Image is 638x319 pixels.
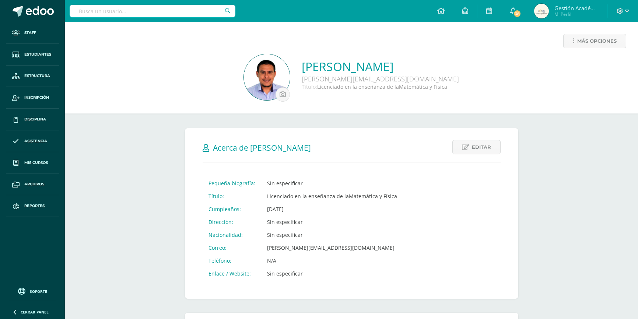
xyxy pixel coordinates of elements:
[563,34,626,48] a: Más opciones
[261,267,403,280] td: Sin especificar
[24,138,47,144] span: Asistencia
[21,309,49,315] span: Cerrar panel
[24,30,36,36] span: Staff
[30,289,47,294] span: Soporte
[6,22,59,44] a: Staff
[24,203,45,209] span: Reportes
[6,66,59,87] a: Estructura
[534,4,549,18] img: ff93632bf489dcbc5131d32d8a4af367.png
[261,190,403,203] td: Licenciado en la enseñanza de laMatemática y Física
[261,177,403,190] td: Sin especificar
[6,44,59,66] a: Estudiantes
[554,4,599,12] span: Gestión Académica
[6,195,59,217] a: Reportes
[24,52,51,57] span: Estudiantes
[24,116,46,122] span: Disciplina
[24,160,48,166] span: Mis cursos
[6,130,59,152] a: Asistencia
[9,286,56,296] a: Soporte
[203,228,261,241] td: Nacionalidad:
[261,203,403,215] td: [DATE]
[24,181,44,187] span: Archivos
[6,173,59,195] a: Archivos
[24,73,50,79] span: Estructura
[203,241,261,254] td: Correo:
[244,54,290,100] img: d4d109fd0e8ca153db0429b0a72f7f64.png
[452,140,501,154] a: Editar
[261,215,403,228] td: Sin especificar
[261,228,403,241] td: Sin especificar
[213,143,311,153] span: Acerca de [PERSON_NAME]
[302,59,459,74] a: [PERSON_NAME]
[261,254,403,267] td: N/A
[6,152,59,174] a: Mis cursos
[261,241,403,254] td: [PERSON_NAME][EMAIL_ADDRESS][DOMAIN_NAME]
[203,254,261,267] td: Teléfono:
[6,87,59,109] a: Inscripción
[70,5,235,17] input: Busca un usuario...
[577,34,617,48] span: Más opciones
[554,11,599,17] span: Mi Perfil
[203,203,261,215] td: Cumpleaños:
[513,10,521,18] span: 38
[203,190,261,203] td: Título:
[24,95,49,101] span: Inscripción
[302,83,317,90] span: Título:
[203,267,261,280] td: Enlace / Website:
[317,83,447,90] span: Licenciado en la enseñanza de laMatemática y Física
[203,177,261,190] td: Pequeña biografía:
[302,74,459,83] div: [PERSON_NAME][EMAIL_ADDRESS][DOMAIN_NAME]
[6,109,59,130] a: Disciplina
[472,140,491,154] span: Editar
[203,215,261,228] td: Dirección:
